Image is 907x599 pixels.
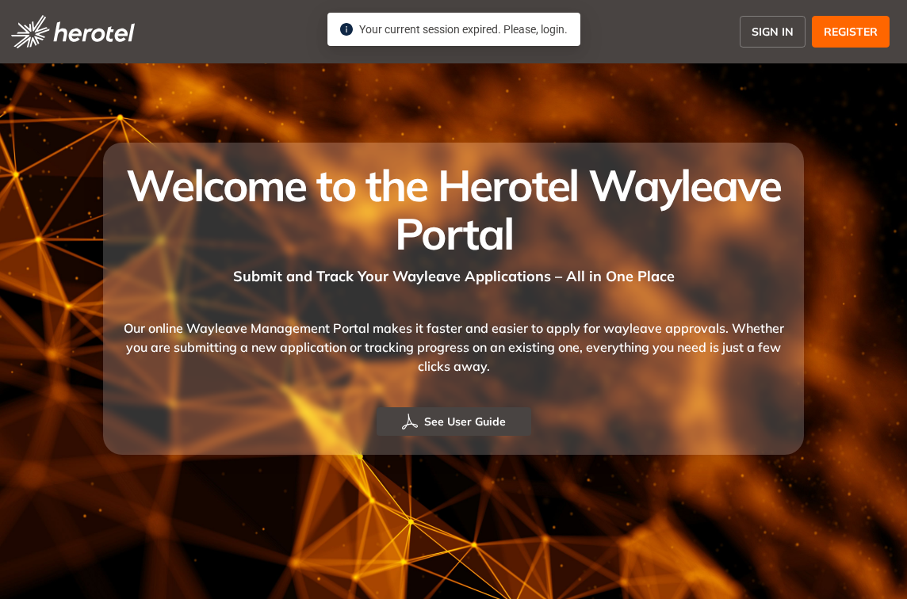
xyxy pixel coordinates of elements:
[377,407,531,436] button: See User Guide
[824,24,878,40] span: REGISTER
[740,16,806,48] button: SIGN IN
[424,413,506,430] span: See User Guide
[11,15,135,48] img: logo
[122,287,784,407] div: Our online Wayleave Management Portal makes it faster and easier to apply for wayleave approvals....
[126,158,780,261] span: Welcome to the Herotel Wayleave Portal
[359,23,568,36] span: Your current session expired. Please, login.
[812,16,890,48] button: REGISTER
[122,258,784,287] div: Submit and Track Your Wayleave Applications – All in One Place
[752,24,794,40] span: SIGN IN
[340,23,353,36] span: info-circle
